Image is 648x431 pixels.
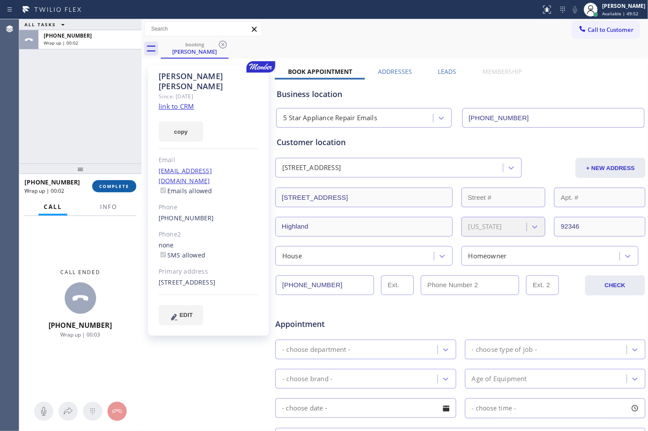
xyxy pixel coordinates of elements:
[162,41,228,48] div: booking
[275,188,453,207] input: Address
[378,67,412,76] label: Addresses
[162,39,228,58] div: Shana Britt
[282,251,302,261] div: House
[275,398,456,418] input: - choose date -
[38,198,67,215] button: Call
[275,318,398,330] span: Appointment
[159,167,212,185] a: [EMAIL_ADDRESS][DOMAIN_NAME]
[44,40,78,46] span: Wrap up | 00:02
[482,67,522,76] label: Membership
[159,229,259,240] div: Phone2
[59,402,78,421] button: Open directory
[438,67,456,76] label: Leads
[276,275,374,295] input: Phone Number
[180,312,193,318] span: EDIT
[283,113,377,123] div: 5 Star Appliance Repair Emails
[159,251,205,259] label: SMS allowed
[44,203,62,211] span: Call
[159,202,259,212] div: Phone
[526,275,559,295] input: Ext. 2
[99,183,129,189] span: COMPLETE
[159,187,212,195] label: Emails allowed
[554,217,645,236] input: ZIP
[602,10,638,17] span: Available | 49:52
[159,278,259,288] div: [STREET_ADDRESS]
[468,251,507,261] div: Homeowner
[288,67,352,76] label: Book Appointment
[160,188,166,193] input: Emails allowed
[162,48,228,56] div: [PERSON_NAME]
[100,203,117,211] span: Info
[159,240,259,261] div: none
[159,305,203,325] button: EDIT
[49,320,112,330] span: [PHONE_NUMBER]
[381,275,414,295] input: Ext.
[462,108,645,128] input: Phone Number
[277,136,644,148] div: Customer location
[95,198,122,215] button: Info
[44,32,92,39] span: [PHONE_NUMBER]
[472,374,527,384] div: Age of Equipment
[159,91,259,101] div: Since: [DATE]
[282,163,341,173] div: [STREET_ADDRESS]
[275,217,453,236] input: City
[282,344,350,355] div: - choose department -
[554,188,645,207] input: Apt. #
[159,267,259,277] div: Primary address
[34,402,53,421] button: Mute
[160,252,166,257] input: SMS allowed
[24,178,80,186] span: [PHONE_NUMBER]
[277,88,644,100] div: Business location
[19,19,73,30] button: ALL TASKS
[24,21,56,28] span: ALL TASKS
[575,158,645,178] button: + NEW ADDRESS
[145,22,262,36] input: Search
[83,402,102,421] button: Open dialpad
[472,404,516,412] span: - choose time -
[461,188,546,207] input: Street #
[159,102,194,111] a: link to CRM
[24,187,64,195] span: Wrap up | 00:02
[472,344,537,355] div: - choose type of job -
[282,374,333,384] div: - choose brand -
[421,275,519,295] input: Phone Number 2
[107,402,127,421] button: Hang up
[572,21,639,38] button: Call to Customer
[569,3,581,16] button: Mute
[159,122,203,142] button: copy
[61,331,100,338] span: Wrap up | 00:03
[60,268,100,276] span: Call ended
[159,214,214,222] a: [PHONE_NUMBER]
[159,155,259,165] div: Email
[159,71,259,91] div: [PERSON_NAME] [PERSON_NAME]
[585,275,645,295] button: CHECK
[92,180,136,192] button: COMPLETE
[588,26,634,34] span: Call to Customer
[602,2,645,10] div: [PERSON_NAME]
